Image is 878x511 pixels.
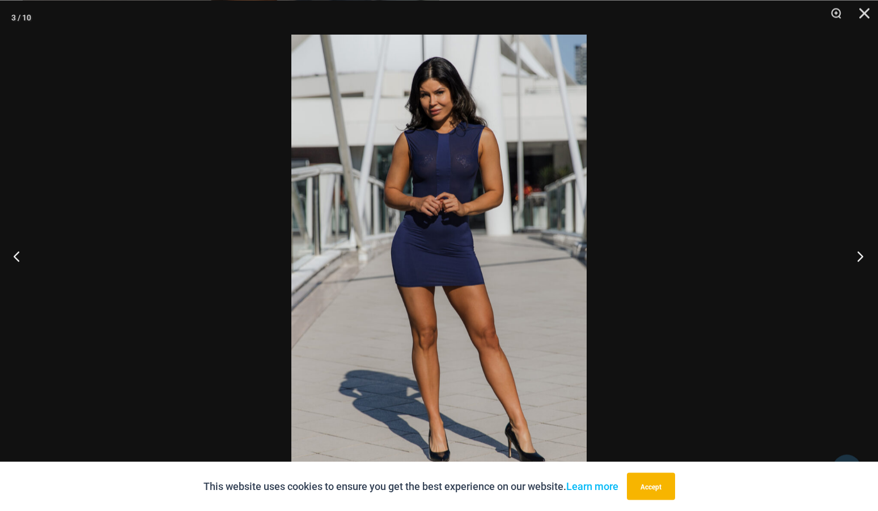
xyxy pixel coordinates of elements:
[291,34,587,477] img: Desire Me Navy 5192 Dress 05
[203,478,618,495] p: This website uses cookies to ensure you get the best experience on our website.
[566,480,618,492] a: Learn more
[627,472,675,500] button: Accept
[835,227,878,284] button: Next
[11,9,31,26] div: 3 / 10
